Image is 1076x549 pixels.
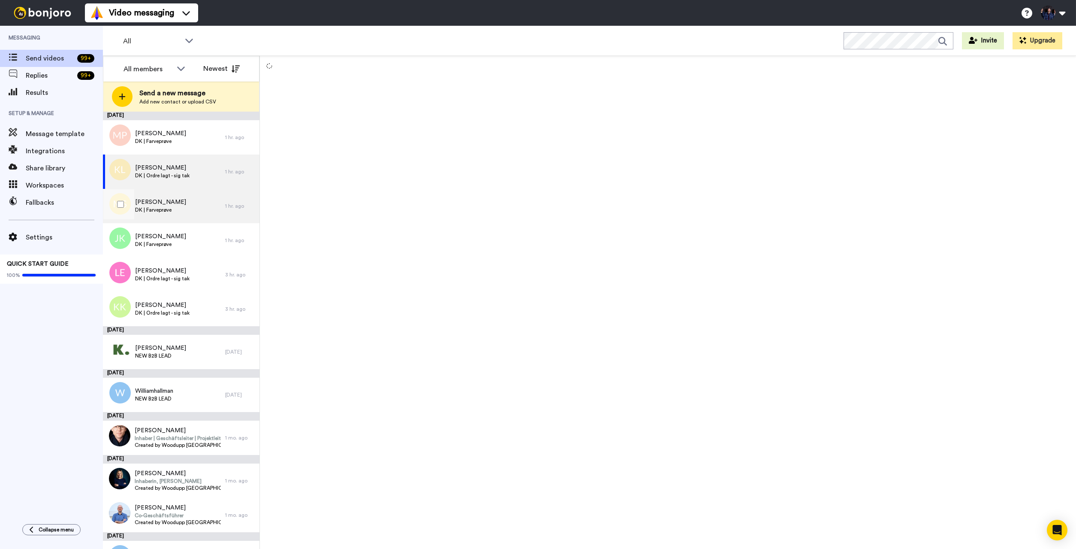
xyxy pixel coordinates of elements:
[135,426,221,435] span: [PERSON_NAME]
[135,435,221,442] span: Inhaber | Geschäftsleiter | Projektleiter
[225,168,255,175] div: 1 hr. ago
[135,442,221,449] span: Created by Woodupp [GEOGRAPHIC_DATA]
[39,526,74,533] span: Collapse menu
[135,129,186,138] span: [PERSON_NAME]
[962,32,1004,49] button: Invite
[109,227,131,249] img: jk.png
[135,485,221,491] span: Created by Woodupp [GEOGRAPHIC_DATA]
[109,124,131,146] img: mp.png
[103,532,259,541] div: [DATE]
[103,455,259,464] div: [DATE]
[135,395,173,402] span: NEW B2B LEAD
[135,504,221,512] span: [PERSON_NAME]
[139,88,216,98] span: Send a new message
[135,232,186,241] span: [PERSON_NAME]
[135,344,186,352] span: [PERSON_NAME]
[225,306,255,312] div: 3 hr. ago
[103,412,259,421] div: [DATE]
[139,98,216,105] span: Add new contact or upload CSV
[225,271,255,278] div: 3 hr. ago
[109,339,131,361] img: dccb7414-0c6a-43cf-bffd-a788992c0f58.jpg
[26,129,103,139] span: Message template
[1047,520,1067,540] div: Open Intercom Messenger
[7,261,69,267] span: QUICK START GUIDE
[135,267,190,275] span: [PERSON_NAME]
[135,469,221,478] span: [PERSON_NAME]
[225,134,255,141] div: 1 hr. ago
[103,112,259,120] div: [DATE]
[90,6,104,20] img: vm-color.svg
[225,349,255,355] div: [DATE]
[26,53,74,64] span: Send videos
[109,262,131,283] img: le.png
[103,326,259,335] div: [DATE]
[135,387,173,395] span: Williamhallman
[135,309,190,316] span: DK | Ordre lagt - sig tak
[135,352,186,359] span: NEW B2B LEAD
[109,425,130,446] img: 8eefcd64-0e1c-4d53-b34d-9cf8c571235b.jpg
[197,60,246,77] button: Newest
[135,301,190,309] span: [PERSON_NAME]
[26,88,103,98] span: Results
[109,502,130,524] img: 1ca8c751-c2e1-4f09-936c-5e19f54bfd1e.jpg
[109,382,131,403] img: w.png
[225,237,255,244] div: 1 hr. ago
[124,64,172,74] div: All members
[135,275,190,282] span: DK | Ordre lagt - sig tak
[225,434,255,441] div: 1 mo. ago
[225,512,255,519] div: 1 mo. ago
[135,172,190,179] span: DK | Ordre lagt - sig tak
[109,468,130,489] img: dd6bf500-9860-4320-9ac4-f4d72885e1ef.jpg
[7,272,20,279] span: 100%
[10,7,75,19] img: bj-logo-header-white.svg
[225,203,255,209] div: 1 hr. ago
[26,180,103,191] span: Workspaces
[135,206,186,213] span: DK | Farveprøve
[26,232,103,243] span: Settings
[77,71,94,80] div: 99 +
[225,391,255,398] div: [DATE]
[1013,32,1062,49] button: Upgrade
[135,164,190,172] span: [PERSON_NAME]
[109,159,131,180] img: kl.png
[26,197,103,208] span: Fallbacks
[135,519,221,526] span: Created by Woodupp [GEOGRAPHIC_DATA]
[26,146,103,156] span: Integrations
[26,70,74,81] span: Replies
[225,477,255,484] div: 1 mo. ago
[135,478,221,485] span: Inhaberin, [PERSON_NAME]
[109,296,131,318] img: kk.png
[123,36,181,46] span: All
[109,7,174,19] span: Video messaging
[77,54,94,63] div: 99 +
[22,524,81,535] button: Collapse menu
[26,163,103,173] span: Share library
[135,512,221,519] span: Co-Geschäftsführer
[135,198,186,206] span: [PERSON_NAME]
[135,138,186,145] span: DK | Farveprøve
[135,241,186,248] span: DK | Farveprøve
[103,369,259,378] div: [DATE]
